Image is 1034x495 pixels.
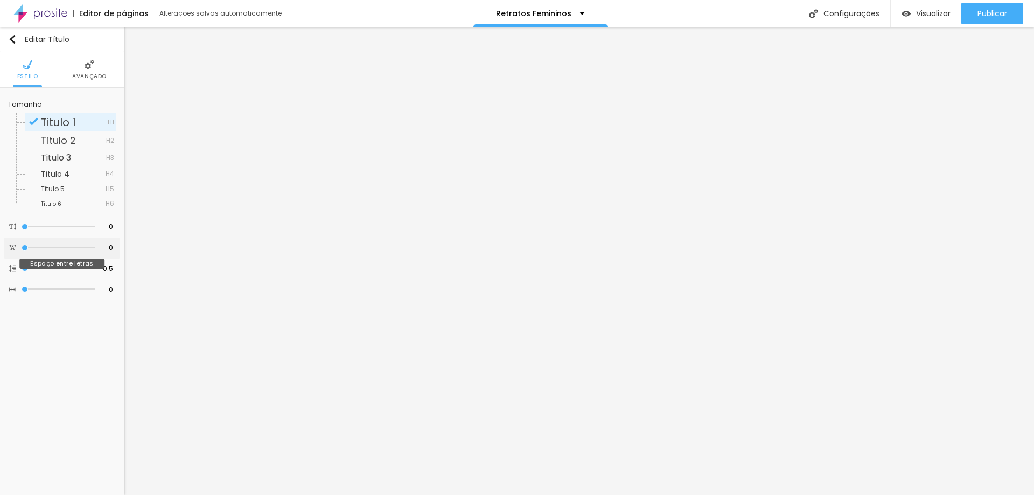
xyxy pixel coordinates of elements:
button: Visualizar [891,3,961,24]
span: Visualizar [916,9,951,18]
span: H5 [106,186,114,192]
img: Icone [23,60,32,69]
span: Publicar [977,9,1007,18]
img: Icone [9,265,16,272]
span: H3 [106,155,114,161]
div: Editor de páginas [73,10,149,17]
p: Retratos Femininos [496,10,571,17]
span: H4 [106,171,114,177]
span: H2 [106,137,114,144]
span: Titulo 6 [41,200,61,208]
span: Avançado [72,74,107,79]
button: Publicar [961,3,1023,24]
div: Tamanho [8,101,116,108]
img: Icone [809,9,818,18]
img: Icone [85,60,94,69]
span: Titulo 5 [41,184,65,193]
img: Icone [8,35,17,44]
span: Titulo 4 [41,169,69,179]
iframe: Editor [124,27,1034,495]
span: H6 [106,200,114,207]
img: Icone [29,117,38,126]
div: Editar Título [8,35,69,44]
span: Titulo 3 [41,151,71,164]
img: view-1.svg [902,9,911,18]
img: Icone [9,223,16,230]
div: Alterações salvas automaticamente [159,10,283,17]
span: H1 [108,119,114,126]
span: Estilo [17,74,38,79]
img: Icone [9,244,16,251]
span: Titulo 2 [41,134,76,147]
span: Titulo 1 [41,115,76,130]
img: Icone [9,286,16,293]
